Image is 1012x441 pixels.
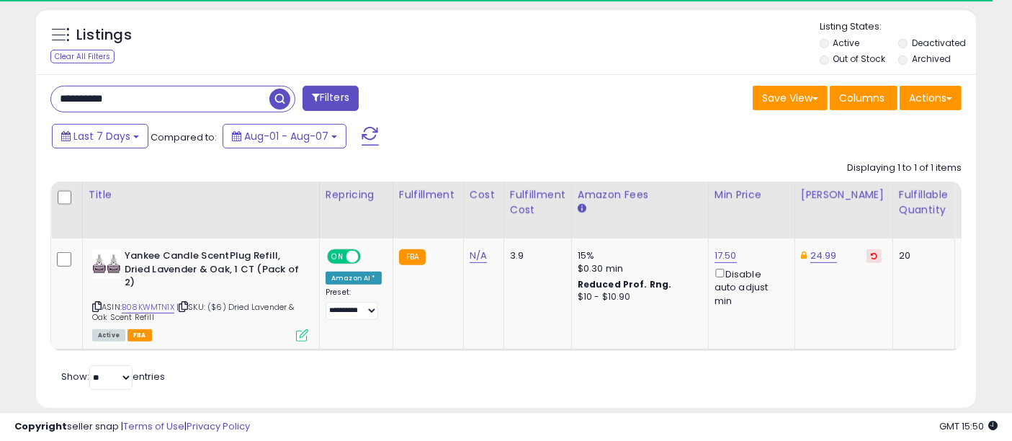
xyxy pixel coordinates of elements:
div: 15% [578,249,697,262]
div: Amazon AI * [326,272,382,285]
div: Thanks for letting us know [30,287,195,300]
div: Min Price [715,187,789,202]
button: Columns [830,86,897,110]
label: Out of Stock [833,53,886,65]
div: ​ [23,202,225,231]
a: Terms of Use [123,419,184,433]
div: Support says… [12,251,277,357]
a: Privacy Policy [187,419,250,433]
span: 2025-08-15 15:50 GMT [939,419,998,433]
span: | SKU: ($6) Dried Lavender & Oak Scent Refill [92,301,295,323]
div: Disable auto adjust min [715,266,784,308]
div: You rated the conversation [30,269,195,285]
div: U guys are awesome! [12,318,212,355]
span: All listings currently available for purchase on Amazon [92,329,125,342]
small: Amazon Fees. [578,202,586,215]
b: Reduced Prof. Rng. [578,278,672,290]
a: 24.99 [810,249,837,263]
span: Compared to: [151,130,217,144]
div: Amazon Fees [578,187,702,202]
button: Send a message… [247,371,270,394]
div: [PERSON_NAME] [801,187,887,202]
span: ON [328,251,346,263]
label: Deactivated [912,37,966,49]
div: seller snap | | [14,420,250,434]
button: Upload attachment [68,377,80,388]
b: Yankee Candle ScentPlug Refill, Dried Lavender & Oak, 1 CT (Pack of 2) [125,249,300,293]
span: Columns [839,91,885,105]
button: Actions [900,86,962,110]
div: 3.9 [510,249,560,262]
button: Home [225,6,253,33]
p: Listing States: [820,20,976,34]
button: Save View [753,86,828,110]
div: 20 [899,249,944,262]
div: $0.30 min [578,262,697,275]
h5: Listings [76,25,132,45]
div: Preset: [326,288,382,320]
img: Profile image for Support [41,8,64,31]
div: Fulfillment [399,187,457,202]
button: Gif picker [45,377,57,388]
button: Emoji picker [22,377,34,388]
div: Displaying 1 to 1 of 1 items [847,161,962,175]
button: Aug-01 - Aug-07 [223,124,346,148]
div: Fulfillment Cost [510,187,565,218]
button: Filters [303,86,359,111]
span: Last 7 Days [73,129,130,143]
a: 17.50 [715,249,737,263]
div: ASIN: [92,249,308,340]
div: Repricing [326,187,387,202]
strong: Copyright [14,419,67,433]
span: amazing [175,270,188,283]
span: Aug-01 - Aug-07 [244,129,328,143]
span: FBA [127,329,152,342]
textarea: Message… [12,347,276,371]
span: Show: entries [61,370,165,383]
div: Fulfillable Quantity [899,187,949,218]
h1: Support [70,14,115,24]
button: Last 7 Days [52,124,148,148]
a: N/A [470,249,487,263]
label: Archived [912,53,951,65]
small: FBA [399,249,426,265]
span: OFF [359,251,382,263]
div: Title [89,187,313,202]
button: go back [9,6,37,33]
a: B08KWMTN1X [122,301,174,313]
div: Cost [470,187,498,202]
div: Clear All Filters [50,50,115,63]
div: Close [253,6,279,32]
label: Active [833,37,860,49]
div: $10 - $10.90 [578,291,697,303]
img: 31-A+Xu9X1L._SL40_.jpg [92,249,121,278]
